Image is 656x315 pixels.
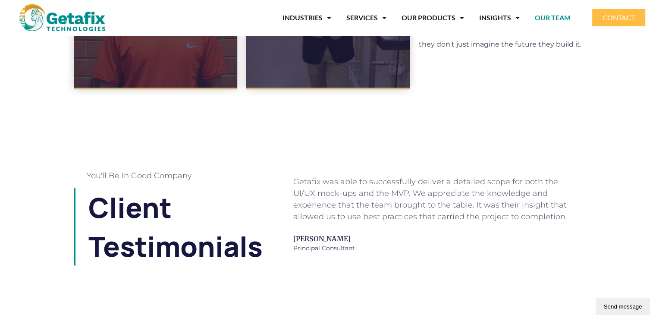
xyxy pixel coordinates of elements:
h2: Client Testimonials [88,188,238,265]
a: OUR TEAM [535,8,571,28]
span: [PERSON_NAME] [293,233,578,244]
div: Slides [263,167,587,261]
h4: You'll be in good company [87,172,238,180]
span: Principal Consultant [293,244,578,253]
img: web and mobile application development company [19,4,105,31]
a: CONTACT [592,9,645,26]
a: INSIGHTS [479,8,520,28]
div: 2 / 3 [263,167,587,261]
span: CONTACT [603,14,635,21]
a: INDUSTRIES [282,8,331,28]
div: Getafix was able to successfully deliver a detailed scope for both the UI/UX mock-ups and the MVP... [293,176,578,223]
a: SERVICES [346,8,386,28]
a: OUR PRODUCTS [402,8,464,28]
iframe: chat widget [596,296,652,315]
nav: Menu [129,8,571,28]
